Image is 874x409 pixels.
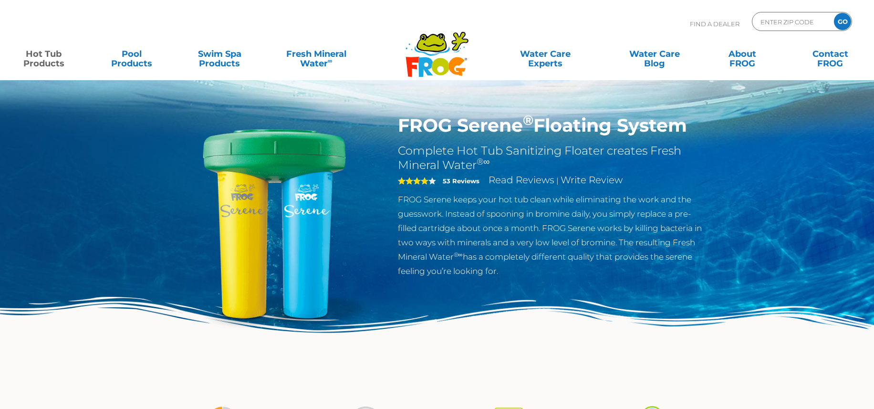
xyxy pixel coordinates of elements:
[489,44,601,63] a: Water CareExperts
[556,176,559,185] span: |
[620,44,688,63] a: Water CareBlog
[690,12,739,36] p: Find A Dealer
[834,13,851,30] input: GO
[561,174,623,186] a: Write Review
[443,177,479,185] strong: 53 Reviews
[398,192,709,278] p: FROG Serene keeps your hot tub clean while eliminating the work and the guesswork. Instead of spo...
[273,44,359,63] a: Fresh MineralWater∞
[165,115,384,333] img: hot-tub-product-serene-floater.png
[708,44,776,63] a: AboutFROG
[400,19,474,77] img: Frog Products Logo
[186,44,254,63] a: Swim SpaProducts
[796,44,864,63] a: ContactFROG
[454,251,463,258] sup: ®∞
[328,57,333,64] sup: ∞
[477,157,490,167] sup: ®∞
[398,144,709,172] h2: Complete Hot Tub Sanitizing Floater creates Fresh Mineral Water
[489,174,554,186] a: Read Reviews
[10,44,78,63] a: Hot TubProducts
[398,177,428,185] span: 4
[97,44,166,63] a: PoolProducts
[523,112,533,128] sup: ®
[398,115,709,136] h1: FROG Serene Floating System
